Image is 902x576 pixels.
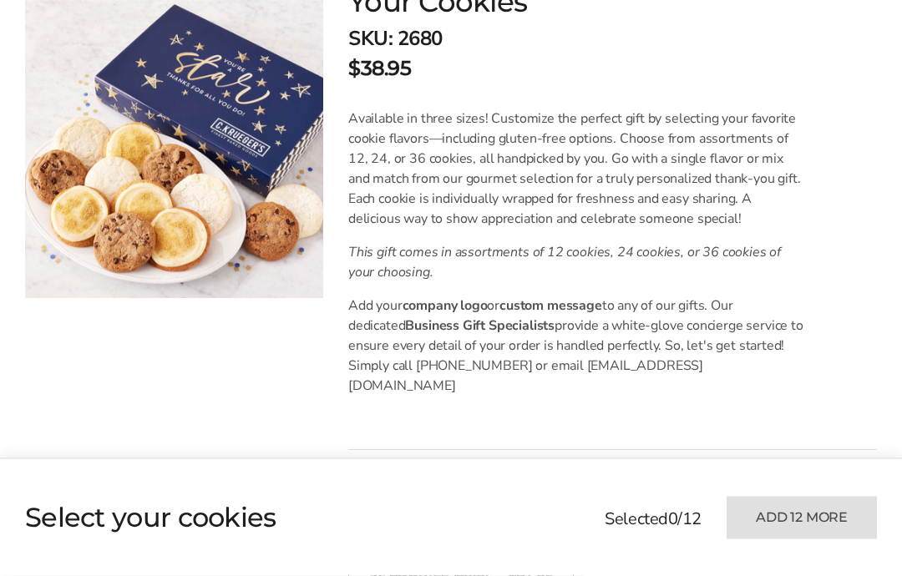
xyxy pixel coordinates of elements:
span: 0 [668,508,678,530]
i: This gift comes in assortments of 12 cookies, 24 cookies, or 36 cookies of your choosing. [348,244,781,282]
strong: SKU: [348,26,393,53]
p: $38.95 [348,54,411,84]
strong: company logo [403,297,488,316]
p: Selected / [605,507,702,532]
strong: custom message [499,297,602,316]
p: Add your or to any of our gifts. Our dedicated provide a white-glove concierge service to ensure ... [348,296,805,397]
span: 12 [682,508,702,530]
span: 2680 [398,26,443,53]
strong: Business Gift Specialists [405,317,555,336]
p: Available in three sizes! Customize the perfect gift by selecting your favorite cookie flavors—in... [348,109,805,230]
button: Add 12 more [727,497,877,539]
iframe: Sign Up via Text for Offers [13,513,173,563]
